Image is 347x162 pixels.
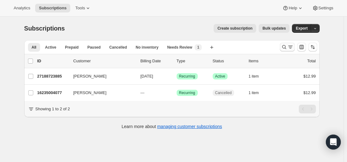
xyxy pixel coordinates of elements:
button: Customize table column order and visibility [297,43,306,51]
button: [PERSON_NAME] [70,71,132,81]
span: Active [215,74,225,79]
span: Export [296,26,308,31]
div: Items [249,58,280,64]
span: $12.99 [303,90,316,95]
span: Recurring [179,90,195,95]
span: Settings [318,6,333,11]
span: 1 item [249,74,259,79]
span: Cancelled [215,90,232,95]
p: Learn more about [122,123,222,130]
a: managing customer subscriptions [157,124,222,129]
p: 16235004077 [37,90,68,96]
button: Analytics [10,4,34,12]
button: Export [292,24,311,33]
button: 1 item [249,88,266,97]
span: Active [45,45,56,50]
span: --- [141,90,145,95]
span: 1 [197,45,199,50]
p: Customer [73,58,136,64]
p: 27188723885 [37,73,68,79]
button: [PERSON_NAME] [70,88,132,98]
button: Settings [308,4,337,12]
span: [PERSON_NAME] [73,90,107,96]
span: $12.99 [303,74,316,79]
p: ID [37,58,68,64]
button: Create new view [207,43,217,52]
div: Type [177,58,208,64]
div: 27188723885[PERSON_NAME][DATE]SuccessRecurringSuccessActive1 item$12.99 [37,72,316,81]
span: Create subscription [217,26,252,31]
button: Tools [72,4,95,12]
span: [DATE] [141,74,153,79]
p: Billing Date [141,58,172,64]
span: Recurring [179,74,195,79]
span: Subscriptions [24,25,65,32]
span: Bulk updates [262,26,286,31]
div: IDCustomerBilling DateTypeStatusItemsTotal [37,58,316,64]
div: 16235004077[PERSON_NAME]---SuccessRecurringCancelled1 item$12.99 [37,88,316,97]
span: 1 item [249,90,259,95]
button: Sort the results [308,43,317,51]
span: Cancelled [109,45,127,50]
button: 1 item [249,72,266,81]
p: Total [307,58,316,64]
div: Open Intercom Messenger [326,135,341,150]
button: Subscriptions [35,4,70,12]
span: [PERSON_NAME] [73,73,107,79]
span: Needs Review [167,45,192,50]
span: Help [289,6,297,11]
p: Status [213,58,244,64]
nav: Pagination [299,105,316,113]
span: Analytics [14,6,30,11]
span: Paused [87,45,101,50]
button: Search and filter results [280,43,295,51]
p: Showing 1 to 2 of 2 [35,106,70,112]
span: Prepaid [65,45,79,50]
button: Create subscription [214,24,256,33]
span: Tools [75,6,85,11]
button: Help [279,4,307,12]
span: No inventory [136,45,158,50]
span: Subscriptions [39,6,67,11]
button: Bulk updates [259,24,289,33]
span: All [32,45,36,50]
